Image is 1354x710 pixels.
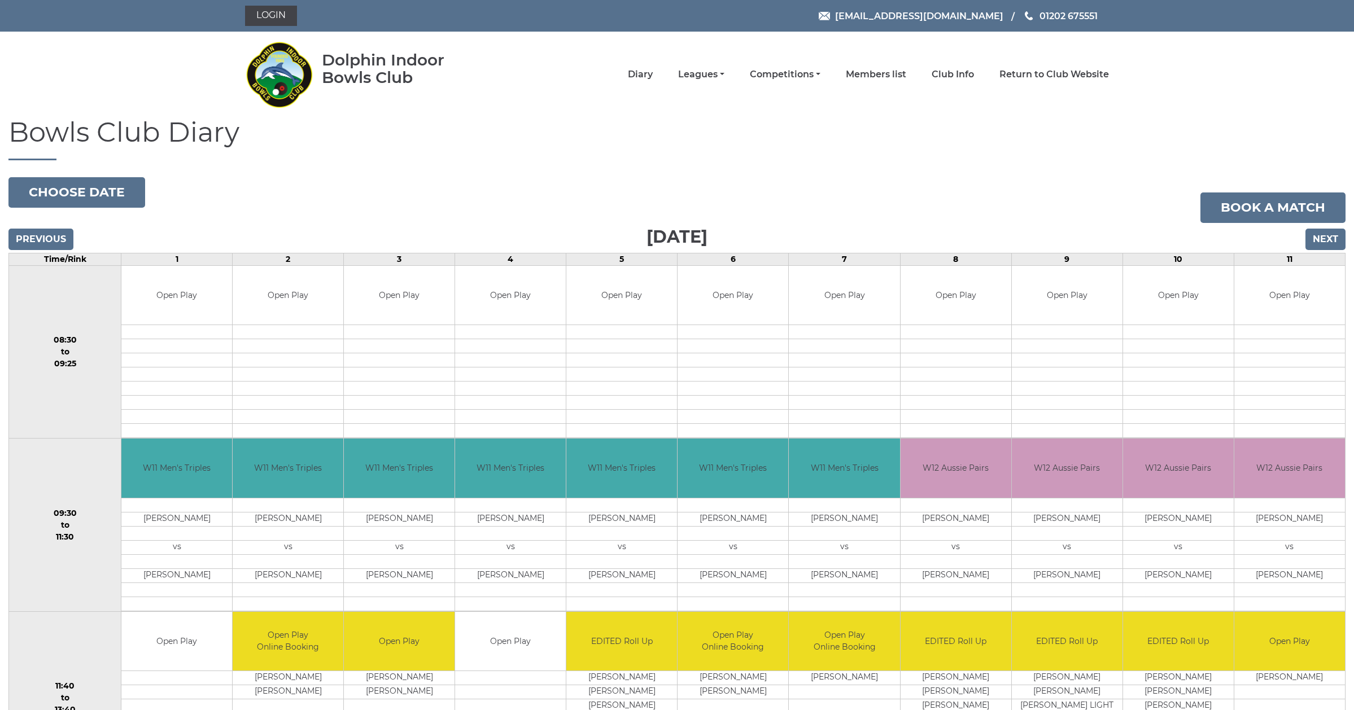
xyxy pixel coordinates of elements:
td: [PERSON_NAME] [233,685,343,699]
td: Open Play [1234,612,1345,671]
td: W11 Men's Triples [789,439,899,498]
td: Open Play [121,266,232,325]
td: 8 [900,253,1011,265]
td: vs [344,540,455,554]
td: W11 Men's Triples [678,439,788,498]
td: Time/Rink [9,253,121,265]
td: Open Play [1012,266,1122,325]
td: vs [789,540,899,554]
a: Club Info [932,68,974,81]
td: [PERSON_NAME] [678,671,788,685]
td: [PERSON_NAME] [789,568,899,582]
td: W11 Men's Triples [344,439,455,498]
td: vs [566,540,677,554]
td: vs [121,540,232,554]
td: EDITED Roll Up [1123,612,1234,671]
td: EDITED Roll Up [566,612,677,671]
td: 11 [1234,253,1345,265]
td: W12 Aussie Pairs [1123,439,1234,498]
td: [PERSON_NAME] [1123,671,1234,685]
td: [PERSON_NAME] [455,512,566,526]
img: Phone us [1025,11,1033,20]
td: [PERSON_NAME] [1123,685,1234,699]
td: EDITED Roll Up [1012,612,1122,671]
td: [PERSON_NAME] [455,568,566,582]
td: [PERSON_NAME] [1234,512,1345,526]
td: 3 [344,253,455,265]
td: vs [1123,540,1234,554]
a: Diary [628,68,653,81]
td: Open Play Online Booking [233,612,343,671]
td: 7 [789,253,900,265]
a: Members list [846,68,906,81]
td: [PERSON_NAME] [344,671,455,685]
td: [PERSON_NAME] [901,568,1011,582]
td: [PERSON_NAME] [678,568,788,582]
td: Open Play [344,266,455,325]
td: [PERSON_NAME] [678,512,788,526]
td: [PERSON_NAME] [1234,671,1345,685]
td: Open Play [233,266,343,325]
td: vs [455,540,566,554]
img: Dolphin Indoor Bowls Club [245,35,313,114]
td: Open Play [1123,266,1234,325]
a: Phone us 01202 675551 [1023,9,1098,23]
td: W11 Men's Triples [455,439,566,498]
a: Book a match [1200,192,1346,223]
td: Open Play Online Booking [678,612,788,671]
h1: Bowls Club Diary [8,117,1346,160]
td: [PERSON_NAME] [1012,685,1122,699]
td: [PERSON_NAME] [233,512,343,526]
td: W12 Aussie Pairs [901,439,1011,498]
td: 9 [1011,253,1122,265]
td: [PERSON_NAME] [233,568,343,582]
td: [PERSON_NAME] [789,512,899,526]
a: Email [EMAIL_ADDRESS][DOMAIN_NAME] [819,9,1003,23]
a: Competitions [750,68,820,81]
td: W11 Men's Triples [121,439,232,498]
td: W12 Aussie Pairs [1234,439,1345,498]
td: [PERSON_NAME] [789,671,899,685]
td: [PERSON_NAME] [344,512,455,526]
td: Open Play [121,612,232,671]
td: 5 [566,253,678,265]
td: [PERSON_NAME] [566,512,677,526]
td: 10 [1122,253,1234,265]
td: 1 [121,253,233,265]
span: [EMAIL_ADDRESS][DOMAIN_NAME] [835,10,1003,21]
td: Open Play Online Booking [789,612,899,671]
td: [PERSON_NAME] [678,685,788,699]
td: W11 Men's Triples [233,439,343,498]
td: [PERSON_NAME] [1012,671,1122,685]
td: [PERSON_NAME] [566,568,677,582]
td: [PERSON_NAME] [566,685,677,699]
td: 2 [233,253,344,265]
td: W12 Aussie Pairs [1012,439,1122,498]
input: Previous [8,229,73,250]
td: Open Play [455,612,566,671]
img: Email [819,12,830,20]
td: vs [1012,540,1122,554]
td: [PERSON_NAME] [121,512,232,526]
td: W11 Men's Triples [566,439,677,498]
td: [PERSON_NAME] [344,685,455,699]
a: Login [245,6,297,26]
td: [PERSON_NAME] [1123,568,1234,582]
td: EDITED Roll Up [901,612,1011,671]
td: [PERSON_NAME] [233,671,343,685]
td: [PERSON_NAME] [344,568,455,582]
td: 6 [678,253,789,265]
td: vs [678,540,788,554]
td: [PERSON_NAME] [1012,568,1122,582]
button: Choose date [8,177,145,208]
td: Open Play [566,266,677,325]
div: Dolphin Indoor Bowls Club [322,51,481,86]
td: vs [1234,540,1345,554]
td: Open Play [455,266,566,325]
td: Open Play [344,612,455,671]
span: 01202 675551 [1039,10,1098,21]
td: vs [233,540,343,554]
td: Open Play [678,266,788,325]
td: Open Play [901,266,1011,325]
td: vs [901,540,1011,554]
